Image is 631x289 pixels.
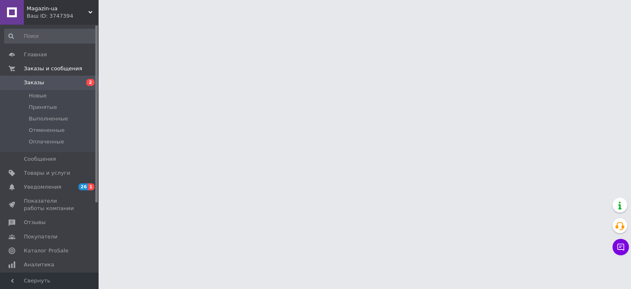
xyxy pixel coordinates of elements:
span: 26 [78,183,88,190]
span: Сообщения [24,155,56,163]
span: Оплаченные [29,138,64,146]
span: Аналитика [24,261,54,268]
button: Чат с покупателем [613,239,629,255]
span: Товары и услуги [24,169,70,177]
span: Новые [29,92,47,99]
input: Поиск [4,29,97,44]
span: Главная [24,51,47,58]
span: Заказы [24,79,44,86]
span: Принятые [29,104,57,111]
span: Заказы и сообщения [24,65,82,72]
span: Уведомления [24,183,61,191]
span: Magazin-ua [27,5,88,12]
span: 1 [88,183,94,190]
span: 2 [86,79,94,86]
span: Показатели работы компании [24,197,76,212]
span: Выполненные [29,115,68,123]
span: Отзывы [24,219,46,226]
span: Каталог ProSale [24,247,68,254]
span: Покупатели [24,233,58,240]
span: Отмененные [29,127,64,134]
div: Ваш ID: 3747394 [27,12,99,20]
